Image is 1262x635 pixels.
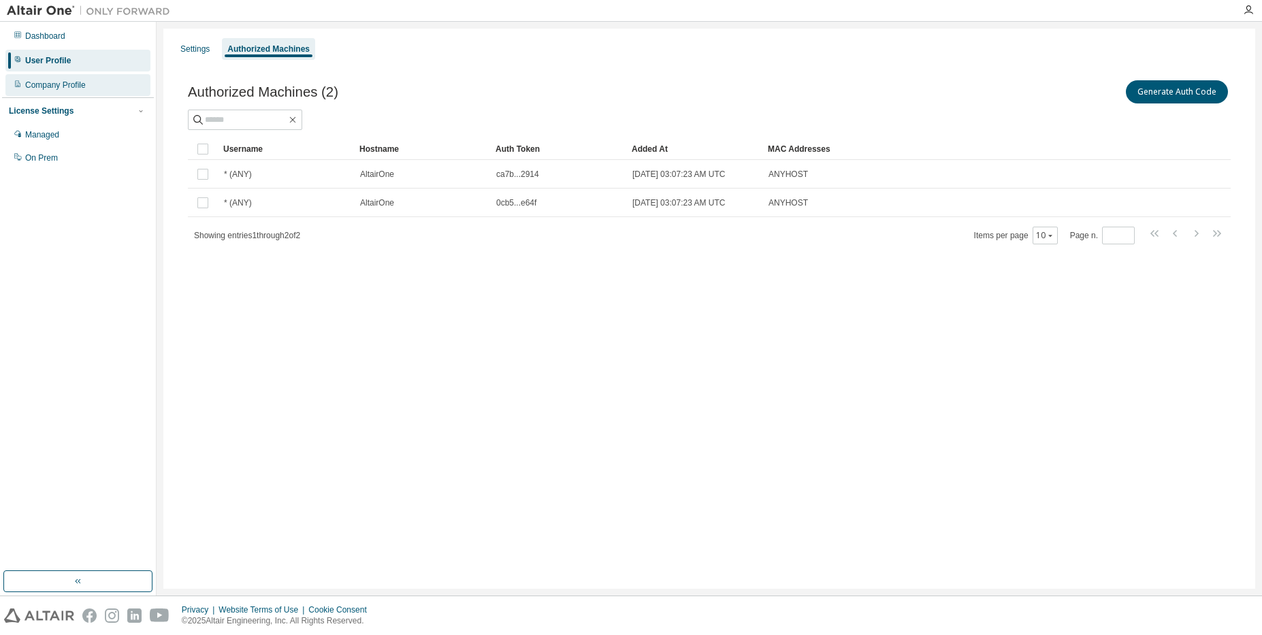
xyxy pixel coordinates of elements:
[182,615,375,627] p: © 2025 Altair Engineering, Inc. All Rights Reserved.
[768,169,808,180] span: ANYHOST
[4,608,74,623] img: altair_logo.svg
[768,197,808,208] span: ANYHOST
[25,55,71,66] div: User Profile
[25,129,59,140] div: Managed
[360,169,394,180] span: AltairOne
[188,84,338,100] span: Authorized Machines (2)
[360,197,394,208] span: AltairOne
[974,227,1058,244] span: Items per page
[1036,230,1054,241] button: 10
[7,4,177,18] img: Altair One
[182,604,219,615] div: Privacy
[127,608,142,623] img: linkedin.svg
[496,197,536,208] span: 0cb5...e64f
[1126,80,1228,103] button: Generate Auth Code
[308,604,374,615] div: Cookie Consent
[359,138,485,160] div: Hostname
[219,604,308,615] div: Website Terms of Use
[194,231,300,240] span: Showing entries 1 through 2 of 2
[82,608,97,623] img: facebook.svg
[224,169,252,180] span: * (ANY)
[9,105,74,116] div: License Settings
[105,608,119,623] img: instagram.svg
[632,169,726,180] span: [DATE] 03:07:23 AM UTC
[768,138,1088,160] div: MAC Addresses
[496,169,539,180] span: ca7b...2914
[25,80,86,91] div: Company Profile
[227,44,310,54] div: Authorized Machines
[632,197,726,208] span: [DATE] 03:07:23 AM UTC
[150,608,169,623] img: youtube.svg
[25,152,58,163] div: On Prem
[180,44,210,54] div: Settings
[632,138,757,160] div: Added At
[25,31,65,42] div: Dashboard
[224,197,252,208] span: * (ANY)
[223,138,349,160] div: Username
[1070,227,1135,244] span: Page n.
[496,138,621,160] div: Auth Token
